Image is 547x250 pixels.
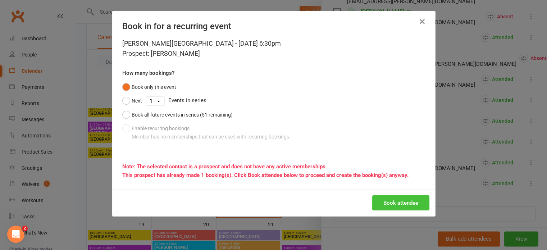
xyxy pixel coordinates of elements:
[416,16,428,27] button: Close
[122,80,176,94] button: Book only this event
[122,69,174,77] label: How many bookings?
[372,195,429,210] button: Book attendee
[122,162,425,171] div: Note: The selected contact is a prospect and does not have any active memberships.
[122,94,142,108] button: Next
[122,94,425,108] div: Events in series
[122,21,425,31] h4: Book in for a recurring event
[22,226,28,231] span: 2
[122,108,233,122] button: Book all future events in series (51 remaining)
[122,38,425,59] div: [PERSON_NAME][GEOGRAPHIC_DATA] - [DATE] 6:30pm Prospect: [PERSON_NAME]
[7,226,24,243] iframe: Intercom live chat
[132,111,233,119] div: Book all future events in series (51 remaining)
[122,171,425,179] div: This prospect has already made 1 booking(s). Click Book attendee below to proceed and create the ...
